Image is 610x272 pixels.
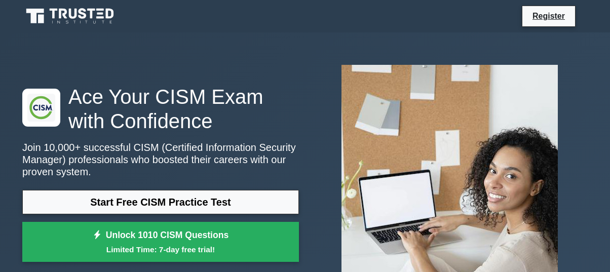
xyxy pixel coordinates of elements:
a: Unlock 1010 CISM QuestionsLimited Time: 7-day free trial! [22,222,299,262]
a: Register [526,10,571,22]
small: Limited Time: 7-day free trial! [35,244,286,255]
p: Join 10,000+ successful CISM (Certified Information Security Manager) professionals who boosted t... [22,141,299,178]
h1: Ace Your CISM Exam with Confidence [22,85,299,133]
a: Start Free CISM Practice Test [22,190,299,214]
